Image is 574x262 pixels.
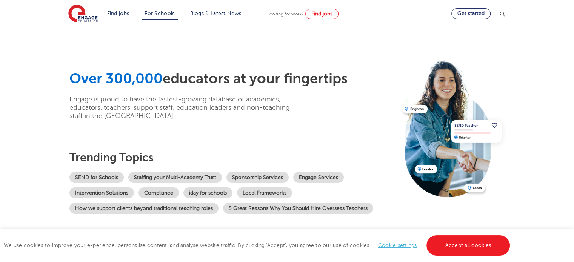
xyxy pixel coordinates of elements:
a: For Schools [145,11,174,16]
a: Get started [451,8,491,19]
a: Sponsorship Services [226,172,289,183]
a: Engage Services [293,172,344,183]
span: Looking for work? [267,11,304,17]
a: Find jobs [107,11,129,16]
span: Over 300,000 [69,70,163,87]
a: Find jobs [305,9,339,19]
a: Blogs & Latest News [190,11,242,16]
a: iday for schools [183,187,232,198]
a: Accept all cookies [426,235,510,256]
p: Engage is proud to have the fastest-growing database of academics, educators, teachers, support s... [69,95,302,120]
a: Intervention Solutions [69,187,134,198]
a: How we support clients beyond traditional teaching roles [69,203,219,214]
a: Cookie settings [378,242,417,248]
a: Staffing your Multi-Academy Trust [128,172,222,183]
span: Find jobs [311,11,332,17]
a: Local Frameworks [237,187,292,198]
a: 5 Great Reasons Why You Should Hire Overseas Teachers [223,203,373,214]
h1: educators at your fingertips [69,70,397,87]
a: Compliance [138,187,179,198]
h3: Trending topics [69,151,397,164]
img: Engage Education [68,5,98,23]
span: We use cookies to improve your experience, personalise content, and analyse website traffic. By c... [4,242,512,248]
a: SEND for Schools [69,172,124,183]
